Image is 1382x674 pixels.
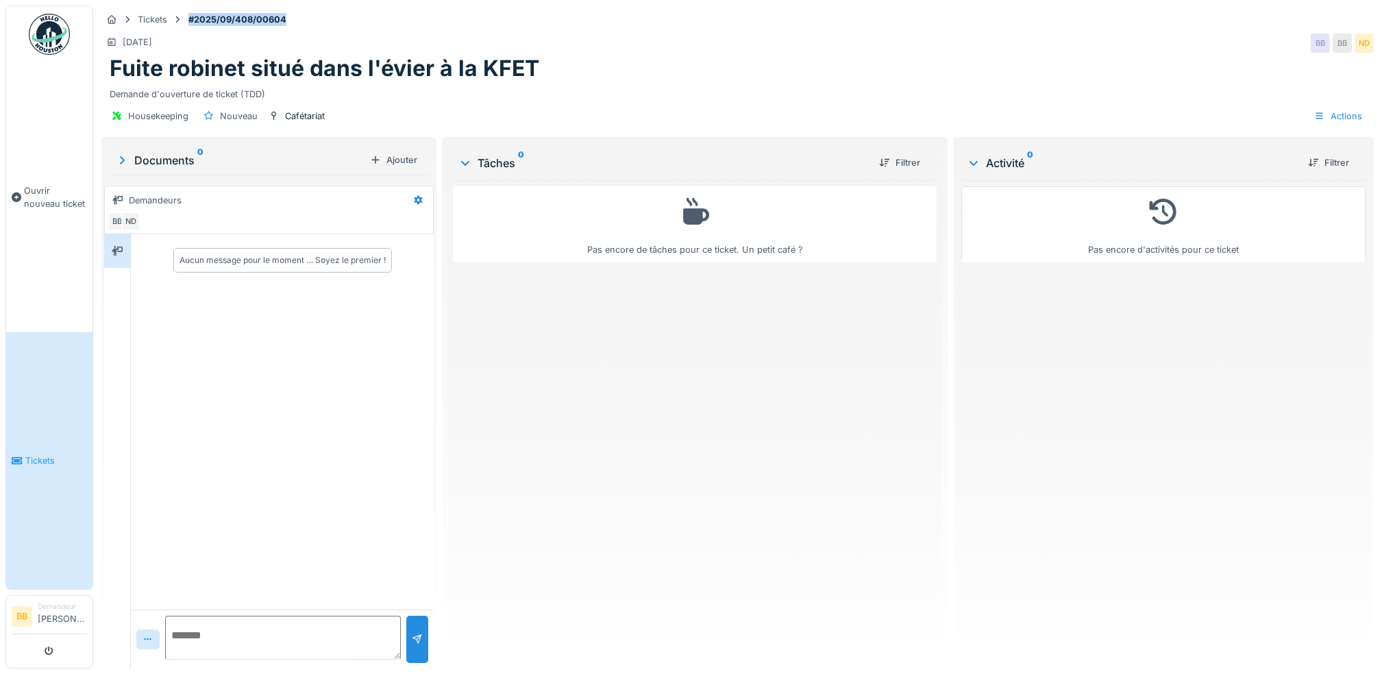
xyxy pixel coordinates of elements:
[121,212,140,231] div: ND
[967,155,1297,171] div: Activité
[518,155,524,171] sup: 0
[24,184,87,210] span: Ouvrir nouveau ticket
[123,36,152,49] div: [DATE]
[128,110,188,123] div: Housekeeping
[458,155,868,171] div: Tâches
[180,254,386,266] div: Aucun message pour le moment … Soyez le premier !
[138,13,167,26] div: Tickets
[1355,34,1374,53] div: ND
[1308,106,1368,126] div: Actions
[110,82,1366,101] div: Demande d'ouverture de ticket (TDD)
[970,192,1357,256] div: Pas encore d'activités pour ce ticket
[129,194,182,207] div: Demandeurs
[108,212,127,231] div: BB
[874,153,926,172] div: Filtrer
[25,454,87,467] span: Tickets
[38,601,87,631] li: [PERSON_NAME]
[115,152,365,168] div: Documents
[12,606,32,627] li: BB
[29,14,70,55] img: Badge_color-CXgf-gQk.svg
[365,151,423,169] div: Ajouter
[1303,153,1355,172] div: Filtrer
[6,332,92,589] a: Tickets
[285,110,325,123] div: Cafétariat
[220,110,258,123] div: Nouveau
[183,13,292,26] strong: #2025/09/408/00604
[110,55,539,82] h1: Fuite robinet situé dans l'évier à la KFET
[1027,155,1033,171] sup: 0
[1311,34,1330,53] div: BB
[197,152,203,168] sup: 0
[462,192,928,256] div: Pas encore de tâches pour ce ticket. Un petit café ?
[1333,34,1352,53] div: BB
[12,601,87,634] a: BB Demandeur[PERSON_NAME]
[6,62,92,332] a: Ouvrir nouveau ticket
[38,601,87,612] div: Demandeur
